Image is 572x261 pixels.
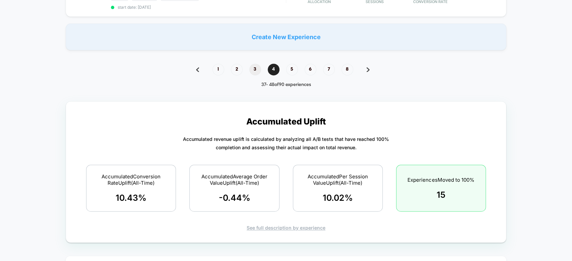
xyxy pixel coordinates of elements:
span: 8 [341,64,353,75]
div: 37 - 48 of 90 experiences [189,82,383,88]
span: start date: [DATE] [111,5,285,10]
span: 4 [268,64,279,75]
span: 15 [437,190,445,200]
span: 1 [212,64,224,75]
span: Accumulated Conversion Rate Uplift (All-Time) [95,173,167,186]
span: 10.43 % [116,193,146,203]
div: See full description by experience [78,225,494,231]
span: 6 [305,64,316,75]
p: Accumulated revenue uplift is calculated by analyzing all A/B tests that have reached 100% comple... [183,135,389,152]
p: Accumulated Uplift [246,116,326,126]
span: 10.02 % [323,193,353,203]
span: 5 [286,64,298,75]
img: pagination back [196,67,199,72]
span: 3 [249,64,261,75]
span: -0.44 % [218,193,250,203]
span: Accumulated Average Order Value Uplift (All-Time) [198,173,270,186]
span: 2 [231,64,243,75]
span: Accumulated Per Session Value Uplift (All-Time) [302,173,374,186]
div: Create New Experience [66,23,506,50]
span: 7 [323,64,335,75]
span: Experiences Moved to 100% [407,177,474,183]
img: pagination forward [367,67,370,72]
